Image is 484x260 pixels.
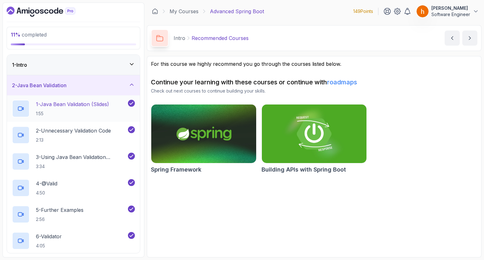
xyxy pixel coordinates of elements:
p: 4:50 [36,190,57,196]
h2: Building APIs with Spring Boot [262,165,346,174]
button: user profile image[PERSON_NAME]Software Engineer [416,5,479,18]
button: 1-Intro [7,55,140,75]
a: Dashboard [7,7,90,17]
img: Spring Framework card [151,105,256,163]
a: My Courses [170,8,199,15]
button: 3-Using Java Bean Validation Annotations3:34 [12,153,135,170]
p: 6 - Validator [36,233,62,240]
a: Spring Framework cardSpring Framework [151,104,256,174]
p: 2:13 [36,137,111,143]
p: 149 Points [353,8,373,14]
p: Check out next courses to continue building your skills. [151,88,477,94]
h2: Continue your learning with these courses or continue with [151,78,477,87]
h2: Spring Framework [151,165,201,174]
button: 2-Unnecessary Validation Code2:13 [12,126,135,144]
p: 1 - Java Bean Validation (Slides) [36,100,109,108]
h3: 2 - Java Bean Validation [12,82,66,89]
button: 5-Further Examples2:56 [12,206,135,223]
button: 2-Java Bean Validation [7,75,140,95]
button: next content [462,31,477,46]
p: 3 - Using Java Bean Validation Annotations [36,153,127,161]
img: user profile image [417,5,429,17]
button: previous content [445,31,460,46]
button: 6-Validator4:05 [12,232,135,250]
a: Dashboard [152,8,158,14]
p: Software Engineer [431,11,470,18]
p: For this course we highly recommend you go through the courses listed below. [151,60,477,68]
p: 4 - @Valid [36,180,57,187]
p: 2 - Unnecessary Validation Code [36,127,111,134]
a: Building APIs with Spring Boot cardBuilding APIs with Spring Boot [262,104,367,174]
h3: 1 - Intro [12,61,27,69]
button: 4-@Valid4:50 [12,179,135,197]
p: Recommended Courses [192,34,249,42]
span: completed [11,31,47,38]
p: 3:34 [36,163,127,170]
p: 1:55 [36,110,109,117]
p: [PERSON_NAME] [431,5,470,11]
p: 4:05 [36,243,62,249]
p: 5 - Further Examples [36,206,84,214]
p: Intro [174,34,185,42]
a: roadmaps [327,78,357,86]
p: Advanced Spring Boot [210,8,264,15]
button: 1-Java Bean Validation (Slides)1:55 [12,100,135,117]
p: 2:56 [36,216,84,223]
img: Building APIs with Spring Boot card [262,105,367,163]
span: 11 % [11,31,20,38]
